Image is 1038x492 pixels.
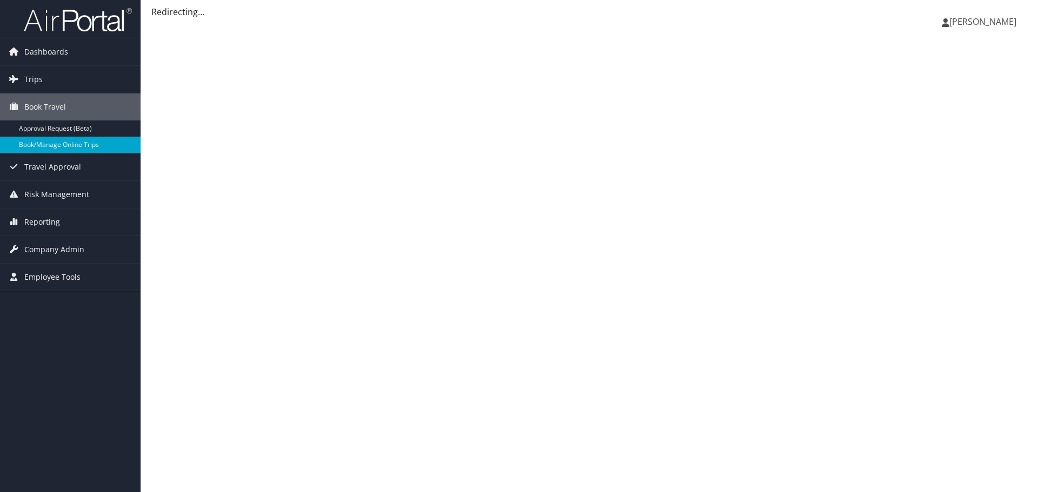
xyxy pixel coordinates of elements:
span: Risk Management [24,181,89,208]
span: Dashboards [24,38,68,65]
span: Employee Tools [24,264,81,291]
span: Company Admin [24,236,84,263]
div: Redirecting... [151,5,1027,18]
img: airportal-logo.png [24,7,132,32]
span: Reporting [24,208,60,235]
a: [PERSON_NAME] [942,5,1027,38]
span: Trips [24,66,43,93]
span: [PERSON_NAME] [949,16,1016,28]
span: Travel Approval [24,153,81,180]
span: Book Travel [24,93,66,120]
